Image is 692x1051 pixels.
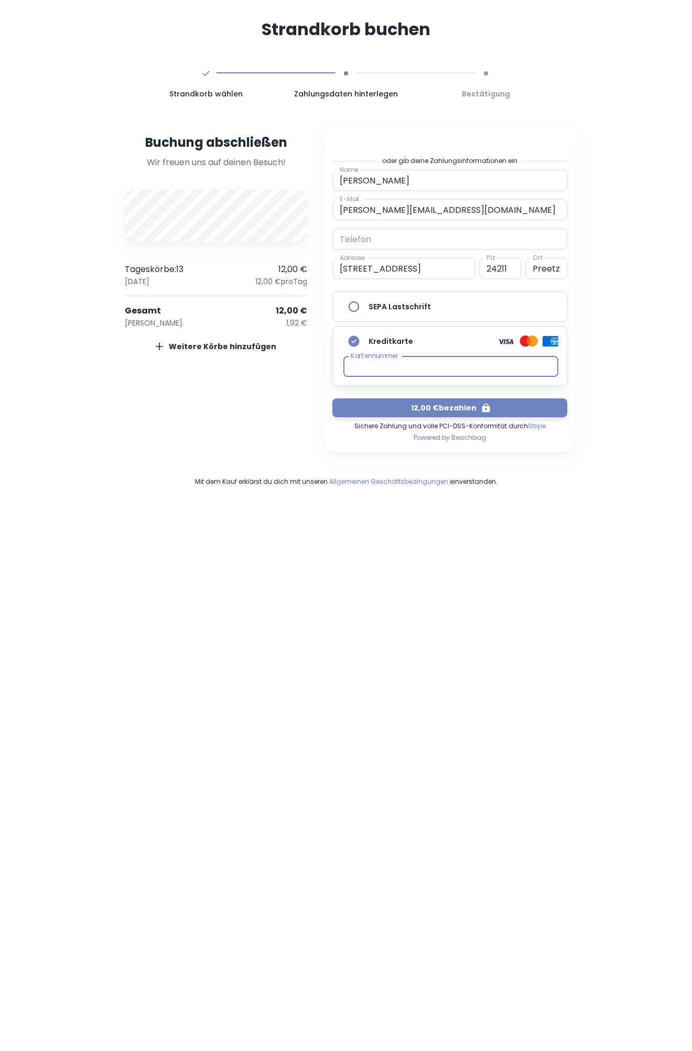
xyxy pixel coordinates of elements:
label: Kartennummer [351,351,399,360]
img: logo card [496,335,515,348]
h4: Buchung abschließen [125,133,307,152]
a: Powered by Beachbag [414,431,486,443]
h6: SEPA Lastschrift [369,301,431,312]
span: oder gib deine Zahlungsinformationen ein [382,156,517,166]
span: Zahlungsdaten hinterlegen [280,88,412,100]
span: Sichere Zahlung und volle PCI-DSS-Konformität durch [354,417,546,431]
p: [PERSON_NAME]. [125,317,184,329]
h6: Kreditkarte [369,335,413,347]
a: Allgemeinen Geschäftsbedingungen [329,477,448,486]
label: Plz [486,253,495,262]
img: logo card [543,336,558,346]
img: logo card [520,335,538,348]
p: 12,00 € [278,263,307,276]
button: 12,00 €bezahlen [332,398,567,417]
button: Weitere Körbe hinzufügen [125,337,307,356]
h3: Strandkorb buchen [116,17,576,42]
label: Adresse [340,253,365,262]
iframe: Sicherer Rahmen für Zahlungs-Schaltfläche [332,133,567,152]
label: Ort [533,253,543,262]
p: 1,92 € [286,317,307,329]
p: 12,00 € pro Tag [255,276,307,287]
input: Postal code [479,258,521,279]
p: Gesamt [125,305,161,317]
p: 12,00 € [276,305,307,317]
span: Bestätigung [420,88,552,100]
label: Name [340,165,358,174]
p: [DATE] [125,276,149,287]
p: Tageskörbe : 13 [125,263,183,276]
span: Strandkorb wählen [140,88,272,100]
label: E-Mail [340,194,359,203]
iframe: Sicherer Eingaberahmen für Kartenzahlungen [351,361,551,371]
span: Mit dem Kauf erklärst du dich mit unseren einverstanden. [116,477,576,486]
p: Wir freuen uns auf deinen Besuch! [125,156,307,169]
a: Stripe [528,421,546,430]
span: Powered by Beachbag [414,433,486,442]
